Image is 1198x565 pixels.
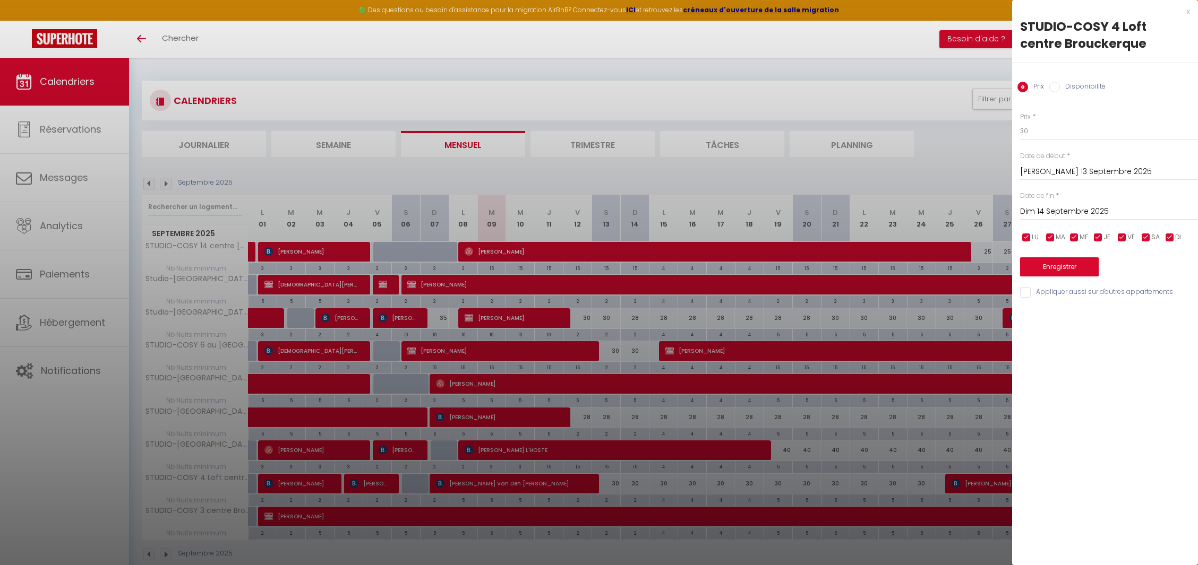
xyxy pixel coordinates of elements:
[1020,191,1054,201] label: Date de fin
[1020,151,1065,161] label: Date de début
[1028,82,1044,93] label: Prix
[1032,232,1039,242] span: LU
[1127,232,1135,242] span: VE
[1020,257,1099,276] button: Enregistrer
[8,4,40,36] button: Ouvrir le widget de chat LiveChat
[1151,232,1160,242] span: SA
[1056,232,1065,242] span: MA
[1060,82,1106,93] label: Disponibilité
[1020,112,1031,122] label: Prix
[1080,232,1088,242] span: ME
[1020,18,1190,52] div: STUDIO-COSY 4 Loft centre Brouckerque
[1103,232,1110,242] span: JE
[1012,5,1190,18] div: x
[1175,232,1181,242] span: DI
